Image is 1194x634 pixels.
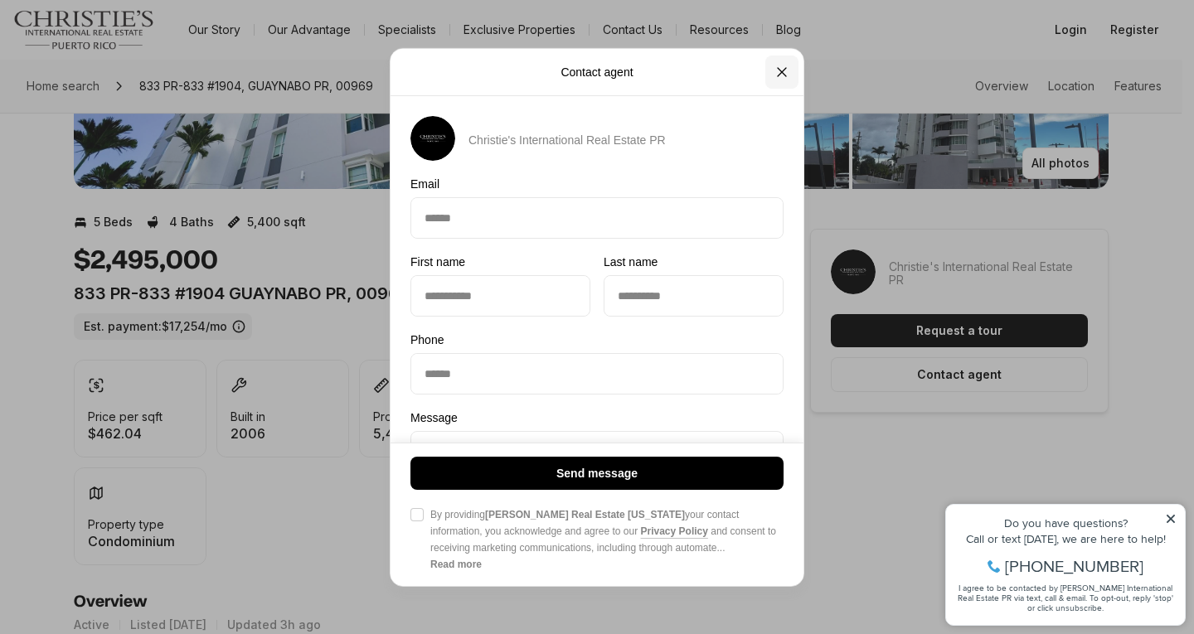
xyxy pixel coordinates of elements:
div: Do you have questions? [17,37,240,49]
p: Send message [556,467,638,480]
input: Phone [411,353,783,393]
label: Email [410,177,784,190]
p: Christie's International Real Estate PR [468,133,666,146]
b: [PERSON_NAME] Real Estate [US_STATE] [485,509,685,520]
input: Email [411,197,783,237]
label: Last name [604,254,784,268]
textarea: Message115/1000 [410,430,784,511]
button: Send message [410,457,784,490]
label: Phone [410,332,784,346]
p: Contact agent [561,65,633,78]
input: Last name [604,275,783,315]
b: Read more [430,559,482,570]
span: I agree to be contacted by [PERSON_NAME] International Real Estate PR via text, call & email. To ... [21,102,236,133]
a: Privacy Policy [641,525,708,537]
input: First name [411,275,590,315]
button: Close [765,55,798,88]
span: By providing your contact information, you acknowledge and agree to our and consent to receiving ... [430,506,784,556]
span: [PHONE_NUMBER] [68,78,206,94]
div: Call or text [DATE], we are here to help! [17,53,240,65]
label: First name [410,254,590,268]
label: Message [410,410,784,423]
